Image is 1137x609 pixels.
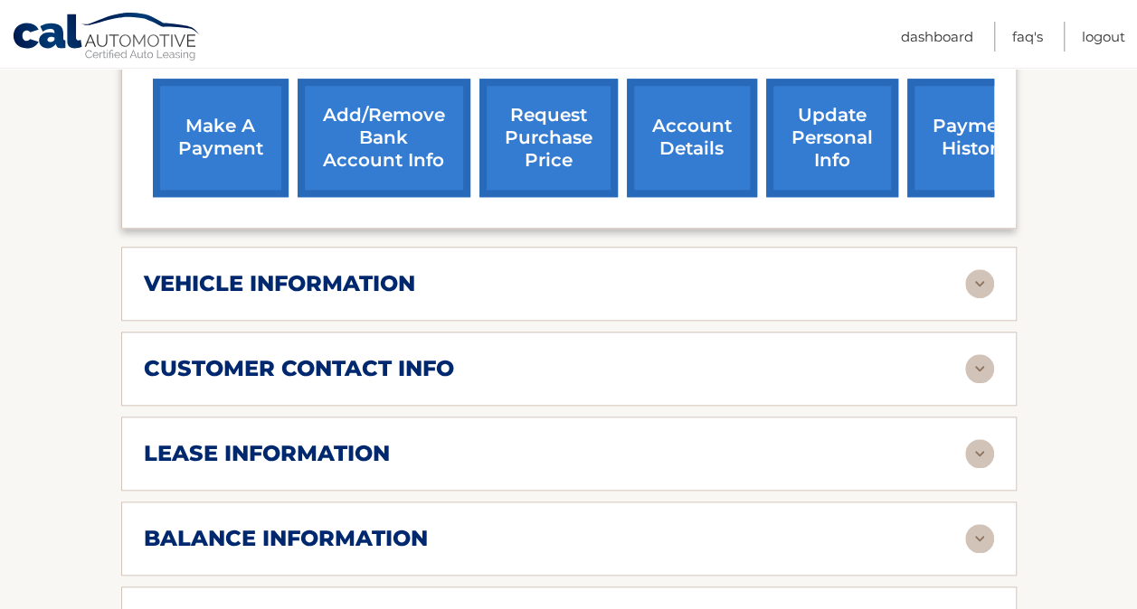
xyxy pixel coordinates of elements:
a: Logout [1082,22,1125,52]
a: Add/Remove bank account info [298,79,470,197]
a: account details [627,79,757,197]
img: accordion-rest.svg [965,439,994,468]
h2: lease information [144,440,390,467]
a: payment history [907,79,1043,197]
h2: vehicle information [144,270,415,297]
a: Cal Automotive [12,12,202,64]
img: accordion-rest.svg [965,269,994,298]
a: make a payment [153,79,289,197]
a: request purchase price [479,79,618,197]
img: accordion-rest.svg [965,354,994,383]
a: FAQ's [1012,22,1043,52]
img: accordion-rest.svg [965,524,994,553]
a: Dashboard [901,22,973,52]
h2: customer contact info [144,355,454,382]
a: update personal info [766,79,898,197]
h2: balance information [144,525,428,552]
